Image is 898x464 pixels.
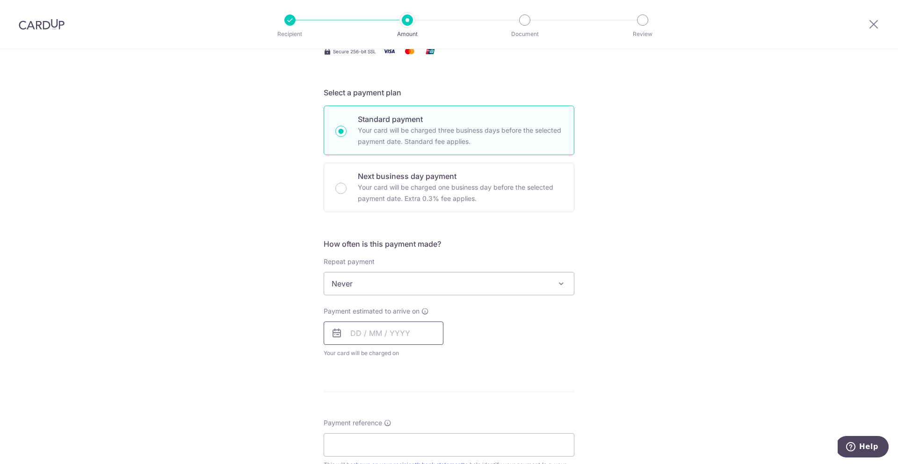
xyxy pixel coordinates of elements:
span: Never [324,272,574,295]
img: CardUp [19,19,65,30]
p: Your card will be charged three business days before the selected payment date. Standard fee appl... [358,125,563,147]
iframe: Opens a widget where you can find more information [838,436,889,459]
img: Visa [380,45,398,57]
span: Payment estimated to arrive on [324,307,420,316]
h5: Select a payment plan [324,87,574,98]
label: Repeat payment [324,257,375,266]
span: Your card will be charged on [324,349,443,358]
span: Never [324,272,574,295]
p: Standard payment [358,114,563,125]
p: Review [608,29,677,39]
p: Document [490,29,559,39]
p: Your card will be charged one business day before the selected payment date. Extra 0.3% fee applies. [358,182,563,204]
p: Next business day payment [358,171,563,182]
span: Secure 256-bit SSL [333,48,376,55]
p: Amount [373,29,442,39]
span: Payment reference [324,418,382,428]
p: Recipient [255,29,325,39]
input: DD / MM / YYYY [324,321,443,345]
h5: How often is this payment made? [324,238,574,250]
img: Union Pay [421,45,440,57]
img: Mastercard [400,45,419,57]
